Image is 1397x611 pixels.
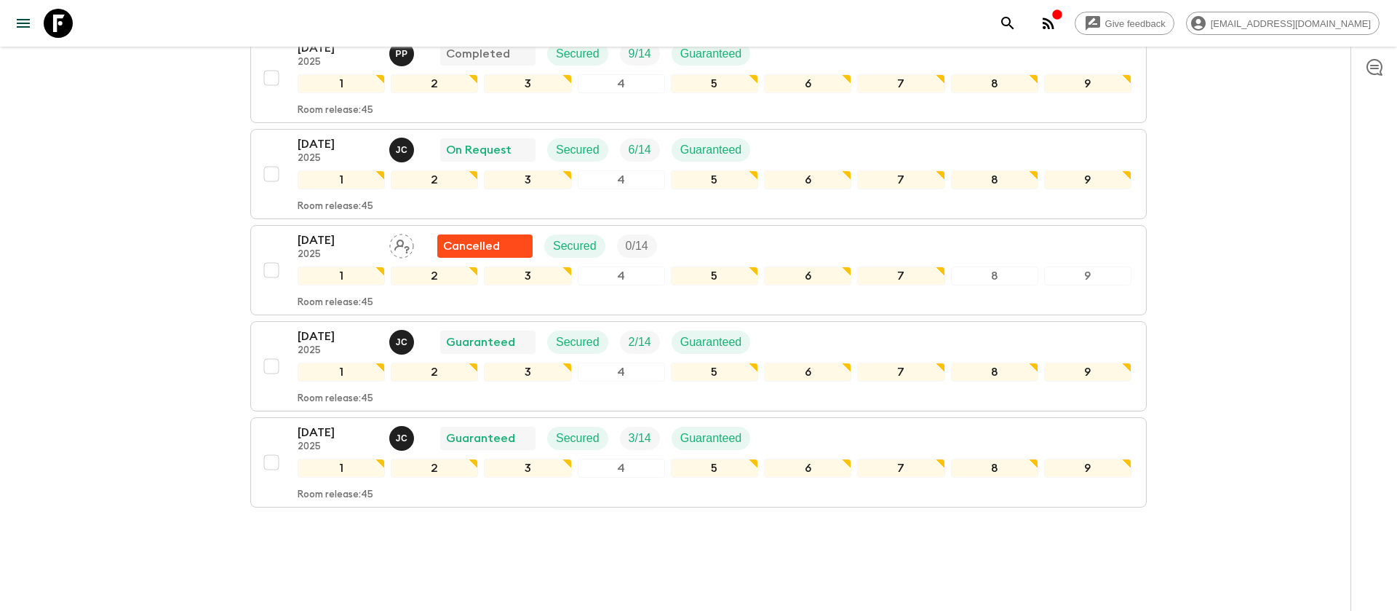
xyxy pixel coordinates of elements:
div: 3 [484,74,571,93]
p: Secured [556,334,600,351]
div: 6 [764,267,851,285]
button: [DATE]2025Pabel PerezCompletedSecuredTrip FillGuaranteed123456789Room release:45 [250,33,1147,123]
div: 4 [578,459,665,478]
div: Secured [547,138,608,162]
p: Guaranteed [680,45,742,63]
div: 8 [951,459,1038,478]
div: 1 [298,170,385,189]
p: Completed [446,45,510,63]
p: [DATE] [298,135,378,153]
div: 9 [1044,267,1131,285]
p: Room release: 45 [298,105,373,117]
p: 2025 [298,57,378,68]
div: [EMAIL_ADDRESS][DOMAIN_NAME] [1186,12,1380,35]
div: 3 [484,459,571,478]
div: Trip Fill [620,331,660,354]
p: Guaranteed [680,430,742,447]
button: menu [9,9,38,38]
div: 4 [578,363,665,382]
button: [DATE]2025Julio CamachoGuaranteedSecuredTrip FillGuaranteed123456789Room release:45 [250,321,1147,411]
span: [EMAIL_ADDRESS][DOMAIN_NAME] [1203,18,1379,29]
p: Secured [556,141,600,159]
div: 6 [764,74,851,93]
div: 4 [578,267,665,285]
div: 7 [857,170,944,189]
div: 4 [578,170,665,189]
div: 7 [857,74,944,93]
p: 2 / 14 [629,334,651,351]
div: 1 [298,74,385,93]
div: Secured [547,42,608,66]
div: 2 [391,74,478,93]
p: 6 / 14 [629,141,651,159]
p: Guaranteed [446,430,515,447]
div: 4 [578,74,665,93]
div: 8 [951,363,1038,382]
a: Give feedback [1075,12,1174,35]
div: 7 [857,459,944,478]
button: [DATE]2025Julio CamachoOn RequestSecuredTrip FillGuaranteed123456789Room release:45 [250,129,1147,219]
p: Secured [553,237,597,255]
div: 9 [1044,363,1131,382]
div: Secured [544,234,605,258]
div: Trip Fill [620,427,660,450]
p: 9 / 14 [629,45,651,63]
div: 8 [951,267,1038,285]
p: Guaranteed [680,141,742,159]
div: Trip Fill [620,42,660,66]
p: 2025 [298,153,378,165]
span: Give feedback [1097,18,1174,29]
p: [DATE] [298,39,378,57]
div: 5 [671,363,758,382]
p: Secured [556,45,600,63]
div: 8 [951,170,1038,189]
div: 9 [1044,170,1131,189]
p: 0 / 14 [626,237,648,255]
div: 6 [764,170,851,189]
span: Pabel Perez [389,46,417,58]
div: 8 [951,74,1038,93]
div: 5 [671,74,758,93]
button: [DATE]2025Assign pack leaderFlash Pack cancellationSecuredTrip Fill123456789Room release:45 [250,225,1147,315]
p: [DATE] [298,232,378,249]
p: Guaranteed [680,334,742,351]
p: Room release: 45 [298,201,373,213]
p: Secured [556,430,600,447]
div: Trip Fill [617,234,657,258]
div: 7 [857,363,944,382]
div: Trip Fill [620,138,660,162]
div: Secured [547,427,608,450]
div: 9 [1044,459,1131,478]
div: 9 [1044,74,1131,93]
div: 6 [764,459,851,478]
div: 6 [764,363,851,382]
p: 3 / 14 [629,430,651,447]
div: Secured [547,331,608,354]
button: search adventures [993,9,1022,38]
button: [DATE]2025Julio CamachoGuaranteedSecuredTrip FillGuaranteed123456789Room release:45 [250,417,1147,508]
div: 5 [671,170,758,189]
div: 5 [671,267,758,285]
div: 5 [671,459,758,478]
p: 2025 [298,249,378,261]
div: 7 [857,267,944,285]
